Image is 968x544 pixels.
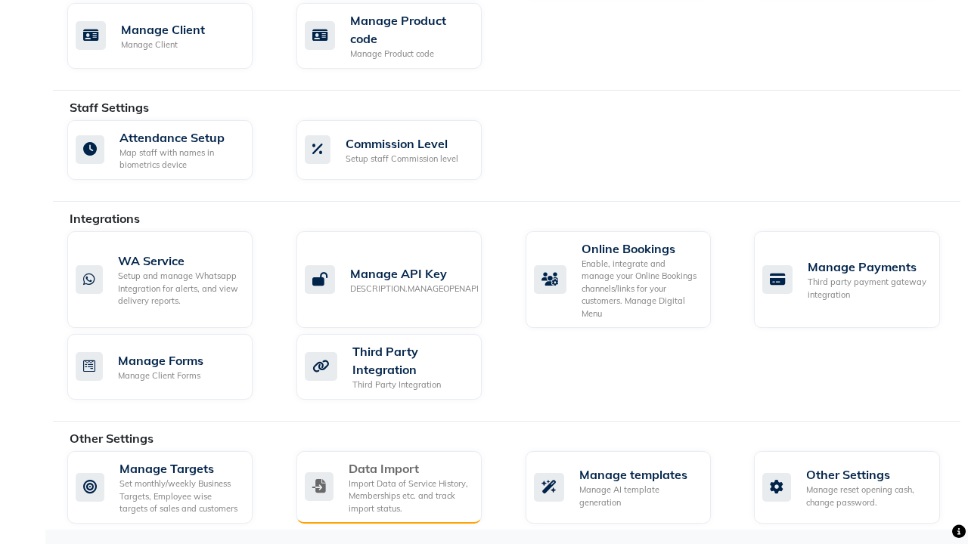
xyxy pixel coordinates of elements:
div: Manage Product code [350,48,470,60]
a: Other SettingsManage reset opening cash, change password. [754,451,960,524]
a: Data ImportImport Data of Service History, Memberships etc. and track import status. [296,451,503,524]
a: Manage PaymentsThird party payment gateway integration [754,231,960,329]
div: WA Service [118,252,240,270]
div: Manage API Key [350,264,479,283]
div: Setup and manage Whatsapp Integration for alerts, and view delivery reports. [118,270,240,308]
div: Set monthly/weekly Business Targets, Employee wise targets of sales and customers [119,478,240,515]
div: Manage Targets [119,459,240,478]
div: DESCRIPTION.MANAGEOPENAPI [350,283,479,295]
div: Data Import [349,459,470,478]
div: Third Party Integration [352,342,470,379]
div: Manage Client [121,20,205,39]
div: Online Bookings [582,240,699,258]
a: Attendance SetupMap staff with names in biometrics device [67,120,274,180]
div: Manage templates [579,465,699,484]
a: Third Party IntegrationThird Party Integration [296,334,503,400]
div: Manage Client [121,39,205,51]
a: Manage ClientManage Client [67,3,274,69]
a: Manage API KeyDESCRIPTION.MANAGEOPENAPI [296,231,503,329]
a: Manage Product codeManage Product code [296,3,503,69]
div: Enable, integrate and manage your Online Bookings channels/links for your customers. Manage Digit... [582,258,699,320]
div: Other Settings [806,465,927,484]
div: Commission Level [346,134,458,153]
div: Manage Forms [118,351,203,369]
div: Setup staff Commission level [346,153,458,165]
a: Manage templatesManage AI template generation [526,451,732,524]
a: Manage TargetsSet monthly/weekly Business Targets, Employee wise targets of sales and customers [67,451,274,524]
div: Import Data of Service History, Memberships etc. and track import status. [349,478,470,515]
div: Third Party Integration [352,379,470,391]
a: Commission LevelSetup staff Commission level [296,120,503,180]
a: Online BookingsEnable, integrate and manage your Online Bookings channels/links for your customer... [526,231,732,329]
div: Attendance Setup [119,128,240,147]
div: Manage reset opening cash, change password. [806,484,927,508]
div: Map staff with names in biometrics device [119,147,240,172]
div: Manage AI template generation [579,484,699,508]
div: Manage Product code [350,11,470,48]
a: Manage FormsManage Client Forms [67,334,274,400]
div: Manage Payments [808,258,927,276]
a: WA ServiceSetup and manage Whatsapp Integration for alerts, and view delivery reports. [67,231,274,329]
div: Manage Client Forms [118,369,203,382]
div: Third party payment gateway integration [808,276,927,301]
